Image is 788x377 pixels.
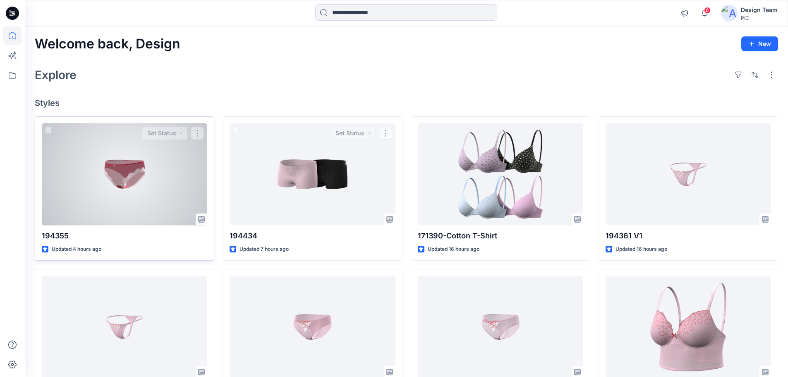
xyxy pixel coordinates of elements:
p: Updated 16 hours ago [616,245,667,254]
p: 194434 [230,230,395,242]
span: 6 [704,7,711,14]
h4: Styles [35,98,778,108]
p: 194361 V1 [606,230,771,242]
img: avatar [721,5,738,22]
a: 171390-Cotton T-Shirt [418,123,583,226]
h2: Welcome back, Design [35,36,180,52]
a: 194434 [230,123,395,226]
button: New [741,36,778,51]
p: 171390-Cotton T-Shirt [418,230,583,242]
div: PIC [741,15,778,21]
a: 194361 V1 [606,123,771,226]
div: Design Team [741,5,778,15]
p: Updated 7 hours ago [240,245,289,254]
p: 194355 [42,230,207,242]
a: 194355 [42,123,207,226]
h2: Explore [35,68,77,82]
p: Updated 16 hours ago [428,245,479,254]
p: Updated 4 hours ago [52,245,101,254]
